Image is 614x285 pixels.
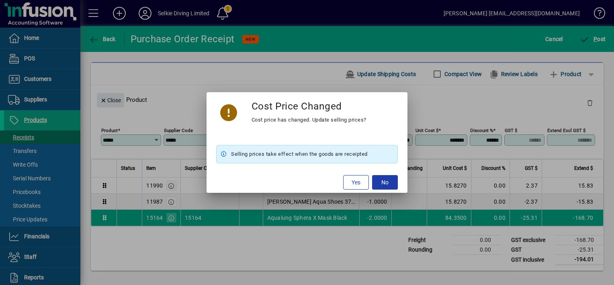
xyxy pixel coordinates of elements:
h3: Cost Price Changed [252,100,342,112]
button: Yes [343,175,369,190]
span: Selling prices take effect when the goods are receipted [231,149,368,159]
button: No [372,175,398,190]
div: Cost price has changed. Update selling prices? [252,115,366,125]
span: No [381,178,389,187]
span: Yes [352,178,360,187]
